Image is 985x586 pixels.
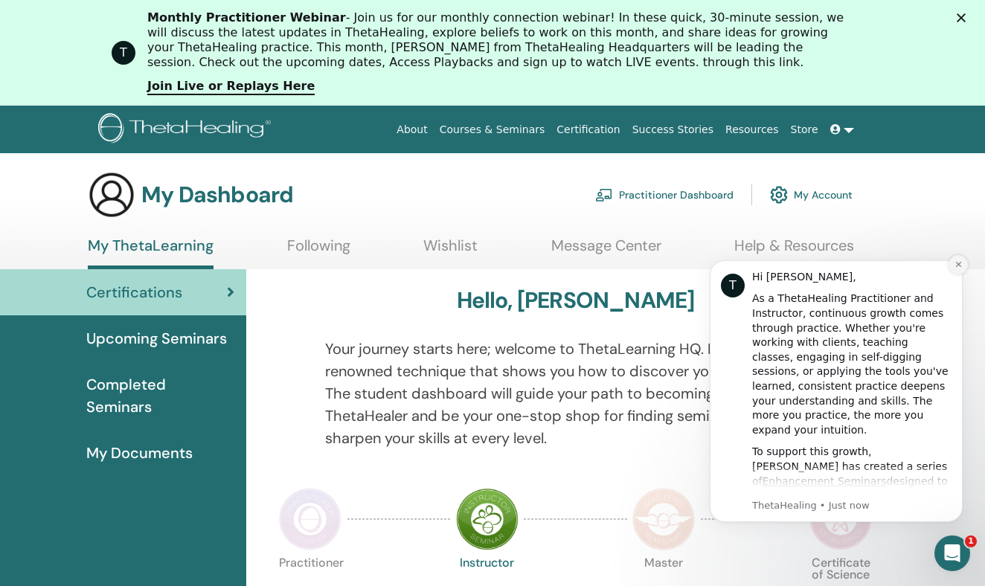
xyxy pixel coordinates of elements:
[112,41,135,65] div: Profile image for ThetaHealing
[65,261,264,274] p: Message from ThetaHealing, sent Just now
[595,188,613,202] img: chalkboard-teacher.svg
[770,178,853,211] a: My Account
[423,236,478,265] a: Wishlist
[147,10,850,70] div: - Join us for our monthly connection webinar! In these quick, 30-minute session, we will discuss ...
[141,181,293,208] h3: My Dashboard
[287,236,350,265] a: Following
[770,182,788,207] img: cog.svg
[65,207,264,367] div: To support this growth, [PERSON_NAME] has created a series of designed to help you refine your kn...
[719,116,785,144] a: Resources
[965,535,977,547] span: 1
[279,488,341,550] img: Practitioner
[434,116,551,144] a: Courses & Seminars
[457,287,695,314] h3: Hello, [PERSON_NAME]
[75,237,199,249] a: Enhancement Seminars
[632,488,695,550] img: Master
[456,488,519,550] img: Instructor
[391,116,433,144] a: About
[147,10,346,25] b: Monthly Practitioner Webinar
[98,113,276,146] img: logo.png
[325,338,825,449] p: Your journey starts here; welcome to ThetaLearning HQ. Learn the world-renowned technique that sh...
[86,281,182,303] span: Certifications
[785,116,824,144] a: Store
[934,535,970,571] iframe: Intercom live chat
[86,327,227,350] span: Upcoming Seminars
[551,236,661,265] a: Message Center
[551,116,626,144] a: Certification
[734,236,854,265] a: Help & Resources
[687,238,985,546] iframe: Intercom notifications message
[86,442,193,464] span: My Documents
[88,236,214,269] a: My ThetaLearning
[88,171,135,219] img: generic-user-icon.jpg
[261,17,280,36] button: Dismiss notification
[957,13,972,22] div: Close
[147,79,315,95] a: Join Live or Replays Here
[86,373,234,418] span: Completed Seminars
[626,116,719,144] a: Success Stories
[595,178,734,211] a: Practitioner Dashboard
